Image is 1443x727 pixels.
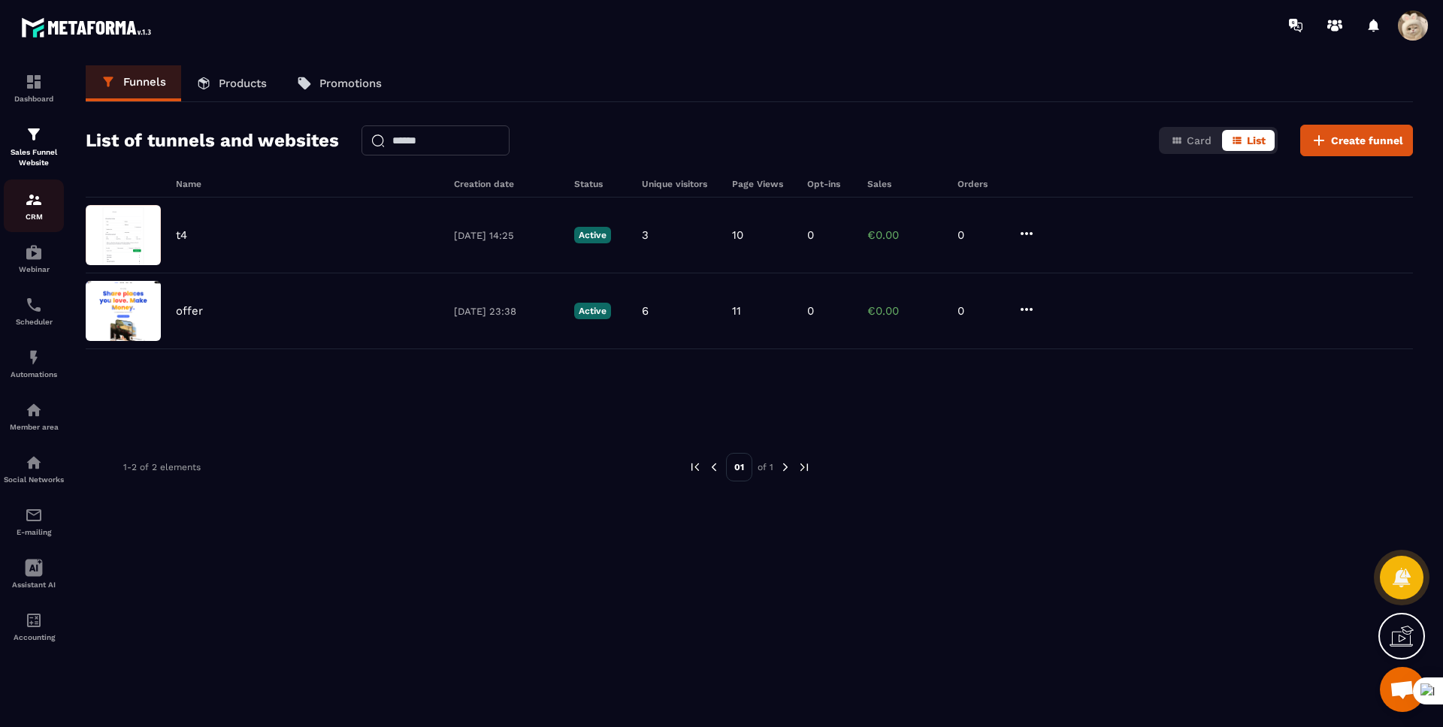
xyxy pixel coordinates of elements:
[4,390,64,442] a: automationsautomationsMember area
[25,401,43,419] img: automations
[867,179,942,189] h6: Sales
[25,506,43,524] img: email
[574,179,627,189] h6: Status
[4,147,64,168] p: Sales Funnel Website
[707,460,721,474] img: prev
[123,75,166,89] p: Funnels
[732,304,741,318] p: 11
[4,475,64,484] p: Social Networks
[282,65,397,101] a: Promotions
[4,581,64,589] p: Assistant AI
[25,611,43,629] img: accountant
[779,460,792,474] img: next
[758,461,773,473] p: of 1
[1187,134,1212,146] span: Card
[25,125,43,143] img: formation
[86,125,339,155] h2: List of tunnels and websites
[25,73,43,91] img: formation
[86,281,161,341] img: image
[1162,130,1221,151] button: Card
[319,77,382,90] p: Promotions
[4,423,64,431] p: Member area
[4,370,64,379] p: Automations
[797,460,811,474] img: next
[957,179,1003,189] h6: Orders
[807,179,852,189] h6: Opt-ins
[957,304,1003,318] p: 0
[4,528,64,536] p: E-mailing
[4,232,64,285] a: automationsautomationsWebinar
[4,179,64,232] a: formationformationCRM
[642,304,649,318] p: 6
[957,228,1003,242] p: 0
[4,548,64,600] a: Assistant AI
[25,296,43,314] img: scheduler
[807,228,814,242] p: 0
[4,600,64,653] a: accountantaccountantAccounting
[4,62,64,114] a: formationformationDashboard
[25,348,43,367] img: automations
[176,304,203,318] p: offer
[1380,667,1425,712] div: Mở cuộc trò chuyện
[4,285,64,337] a: schedulerschedulerScheduler
[21,14,156,41] img: logo
[454,179,559,189] h6: Creation date
[807,304,814,318] p: 0
[1300,125,1413,156] button: Create funnel
[4,337,64,390] a: automationsautomationsAutomations
[867,228,942,242] p: €0.00
[454,230,559,241] p: [DATE] 14:25
[25,243,43,261] img: automations
[726,453,752,481] p: 01
[4,442,64,495] a: social-networksocial-networkSocial Networks
[1331,133,1403,148] span: Create funnel
[25,191,43,209] img: formation
[1247,134,1266,146] span: List
[25,454,43,472] img: social-network
[176,179,439,189] h6: Name
[4,114,64,179] a: formationformationSales Funnel Website
[4,95,64,103] p: Dashboard
[86,205,161,265] img: image
[642,179,717,189] h6: Unique visitors
[1222,130,1275,151] button: List
[4,495,64,548] a: emailemailE-mailing
[4,633,64,641] p: Accounting
[219,77,267,90] p: Products
[642,228,649,242] p: 3
[732,179,792,189] h6: Page Views
[454,306,559,317] p: [DATE] 23:38
[4,213,64,221] p: CRM
[574,303,611,319] p: Active
[86,65,181,101] a: Funnels
[732,228,743,242] p: 10
[688,460,702,474] img: prev
[181,65,282,101] a: Products
[4,318,64,326] p: Scheduler
[176,228,187,242] p: t4
[574,227,611,243] p: Active
[123,462,201,472] p: 1-2 of 2 elements
[867,304,942,318] p: €0.00
[4,265,64,273] p: Webinar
